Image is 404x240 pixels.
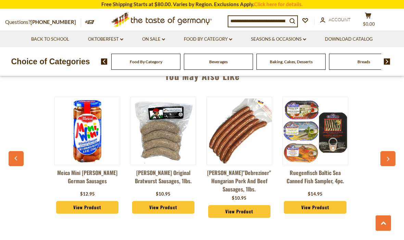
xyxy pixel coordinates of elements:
a: View Product [284,201,346,214]
a: View Product [56,201,118,214]
button: $0.00 [358,12,378,29]
div: $10.95 [156,191,171,198]
img: Meica Mini Wini German Sausages [55,98,120,163]
a: [PHONE_NUMBER] [30,19,76,25]
p: Questions? [5,18,81,27]
a: [PERSON_NAME]"Debreziner" Hungarian Pork and Beef Sausages, 1lbs. [206,169,272,193]
a: Download Catalog [325,36,373,43]
a: Beverages [209,59,228,64]
a: View Product [132,201,194,214]
a: Click here for details. [254,1,303,7]
a: Oktoberfest [88,36,123,43]
a: Meica Mini [PERSON_NAME] German Sausages [54,169,120,189]
a: Breads [357,59,370,64]
a: Seasons & Occasions [251,36,306,43]
img: Binkert's [207,98,272,163]
img: previous arrow [101,58,108,65]
a: Back to School [31,36,69,43]
img: next arrow [384,58,390,65]
a: View Product [208,205,270,218]
a: Account [320,16,351,24]
a: Ruegenfisch Baltic Sea Canned Fish Sampler, 4pc. [282,169,348,189]
div: $10.95 [232,195,247,202]
img: Ruegenfisch Baltic Sea Canned Fish Sampler, 4pc. [283,98,348,163]
a: Baking, Cakes, Desserts [270,59,313,64]
div: $14.95 [308,191,323,198]
a: On Sale [142,36,165,43]
img: Binkert’s Original Bratwurst Sausages, 1lbs. [131,98,196,163]
a: Food By Category [184,36,232,43]
a: Food By Category [130,59,162,64]
span: $0.00 [363,21,375,27]
span: Account [329,17,351,22]
div: $12.95 [80,191,95,198]
a: [PERSON_NAME] Original Bratwurst Sausages, 1lbs. [130,169,196,189]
